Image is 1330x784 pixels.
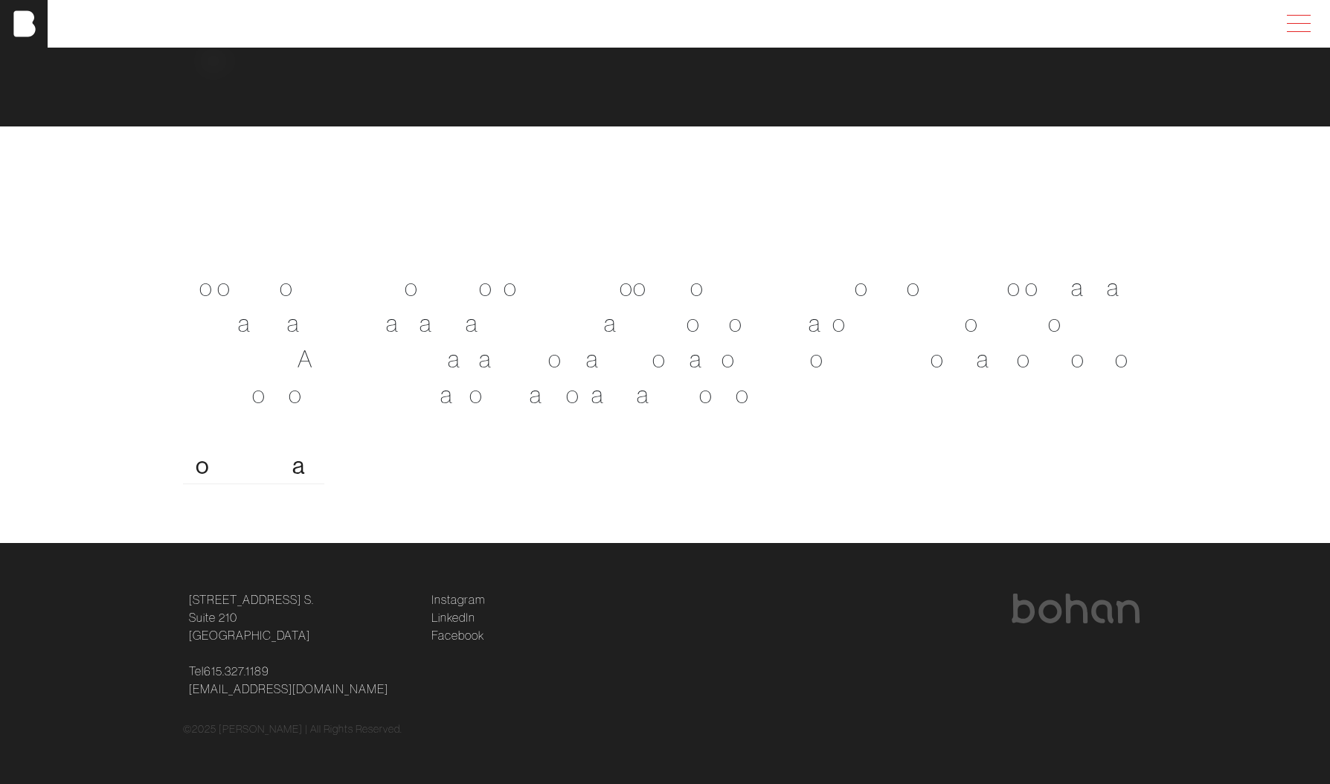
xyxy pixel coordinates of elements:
a: Instagram [431,591,485,608]
span: a [307,49,314,71]
span: t [762,344,768,373]
span: o [690,272,704,302]
span: i [549,308,553,338]
span: w [918,308,935,338]
span: f [742,308,749,338]
span: y [431,308,443,338]
span: t [503,308,510,338]
span: h [530,272,542,302]
span: r [399,190,411,243]
span: s [183,344,194,373]
span: w [873,308,890,338]
span: i [471,272,475,302]
span: N [183,272,199,302]
span: i [183,308,187,338]
span: s [937,272,948,302]
span: r [231,308,238,338]
span: f [639,344,646,373]
span: w [342,344,359,373]
span: w [387,344,404,373]
span: c [206,344,219,373]
span: e [801,272,814,302]
span: n [700,308,712,338]
span: r [510,308,517,338]
span: u [516,190,537,243]
span: n [830,272,842,302]
span: s [584,272,595,302]
a: 615.327.1189 [204,662,269,680]
span: o [687,308,700,338]
span: t [616,308,623,338]
span: h [459,272,471,302]
span: i [283,49,285,71]
span: e [712,308,725,338]
span: e [935,308,948,338]
span: s [972,272,983,302]
span: y [371,344,382,373]
span: t [754,308,760,338]
span: r [472,344,479,373]
span: o [832,308,846,338]
span: a [386,308,399,338]
span: i [401,272,405,302]
span: o [633,272,646,302]
span: e [983,272,996,302]
span: o [280,272,293,302]
span: l [237,190,243,243]
span: e [266,49,273,71]
span: o [504,272,517,302]
span: t [504,344,511,373]
span: i [756,272,759,302]
span: n [1000,308,1012,338]
span: B [183,190,209,243]
span: h [454,308,466,338]
span: s [487,308,498,338]
span: e [250,448,263,483]
span: l [475,272,479,302]
span: t [447,308,454,338]
span: . [289,344,293,373]
span: a [1071,272,1083,302]
span: n [215,448,228,483]
span: n [364,49,370,71]
span: e [205,308,218,338]
a: JointheTeam [183,448,324,483]
span: ’ [668,308,671,338]
span: . [649,308,652,338]
span: n [616,344,628,373]
span: t [1000,272,1007,302]
span: u [517,308,529,338]
span: t [783,272,789,302]
span: e [411,190,432,243]
span: a [479,344,492,373]
span: u [823,344,835,373]
a: [EMAIL_ADDRESS][DOMAIN_NAME] [189,680,388,698]
span: u [346,190,367,243]
span: o [620,272,633,302]
span: r [351,49,356,71]
span: h [789,272,801,302]
span: s [537,190,556,243]
span: y [350,308,362,338]
span: u [379,190,399,243]
span: y [533,308,544,338]
span: t [1083,272,1090,302]
span: e [257,308,269,338]
span: o [855,272,868,302]
span: e [350,272,363,302]
span: t [542,344,548,373]
span: n [187,308,199,338]
span: k [989,344,1000,373]
span: r [254,272,262,302]
span: e [1024,308,1037,338]
span: h [488,190,509,243]
span: O [230,49,239,71]
span: s [858,308,869,338]
span: a [466,308,478,338]
span: J [560,272,572,302]
span: u [818,272,830,302]
span: n [835,344,847,373]
span: b [297,49,303,71]
span: o [217,272,231,302]
span: c [273,49,280,71]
